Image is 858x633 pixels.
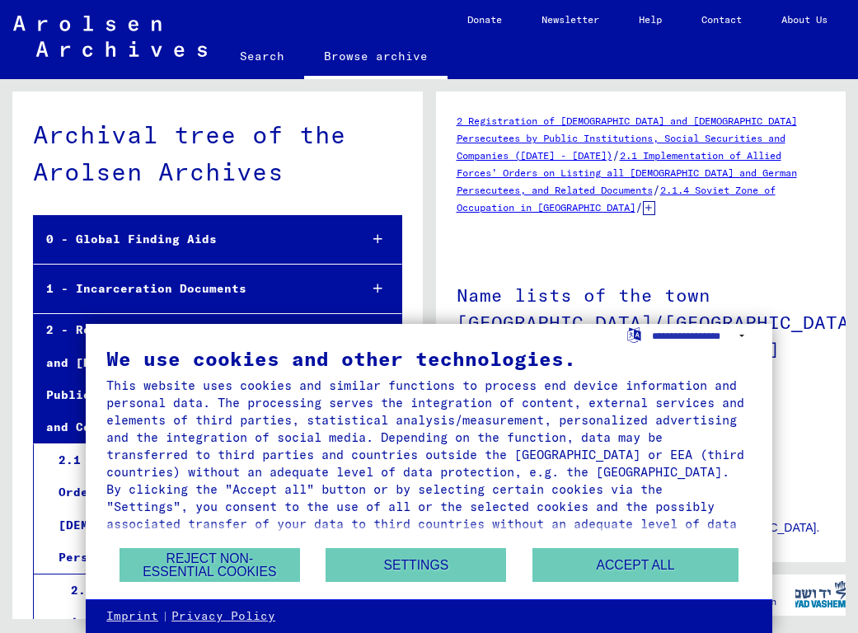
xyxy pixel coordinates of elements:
a: Privacy Policy [171,608,275,625]
div: 2.1 - Implementation of Allied Forces’ Orders on Listing all [DEMOGRAPHIC_DATA] and German Persec... [46,444,346,574]
a: 2 Registration of [DEMOGRAPHIC_DATA] and [DEMOGRAPHIC_DATA] Persecutees by Public Institutions, S... [457,115,797,162]
span: / [635,199,643,214]
img: Arolsen_neg.svg [13,16,207,57]
span: / [653,182,660,197]
button: Settings [326,548,506,582]
a: Imprint [106,608,158,625]
div: 2 - Registration of [DEMOGRAPHIC_DATA] and [DEMOGRAPHIC_DATA] Persecutees by Public Institutions,... [34,314,346,443]
div: This website uses cookies and similar functions to process end device information and personal da... [106,377,752,550]
a: Search [220,36,304,76]
div: 1 - Incarceration Documents [34,273,346,305]
h1: Name lists of the town [GEOGRAPHIC_DATA]/[GEOGRAPHIC_DATA]. Death dates: [DATE] - [DATE] [457,257,826,384]
span: / [612,148,620,162]
div: We use cookies and other technologies. [106,349,752,368]
div: Archival tree of the Arolsen Archives [33,116,402,190]
img: yv_logo.png [790,574,851,615]
button: Reject non-essential cookies [120,548,300,582]
a: Browse archive [304,36,448,79]
a: 2.1 Implementation of Allied Forces’ Orders on Listing all [DEMOGRAPHIC_DATA] and German Persecut... [457,149,797,196]
div: 0 - Global Finding Aids [34,223,346,256]
button: Accept all [532,548,738,582]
